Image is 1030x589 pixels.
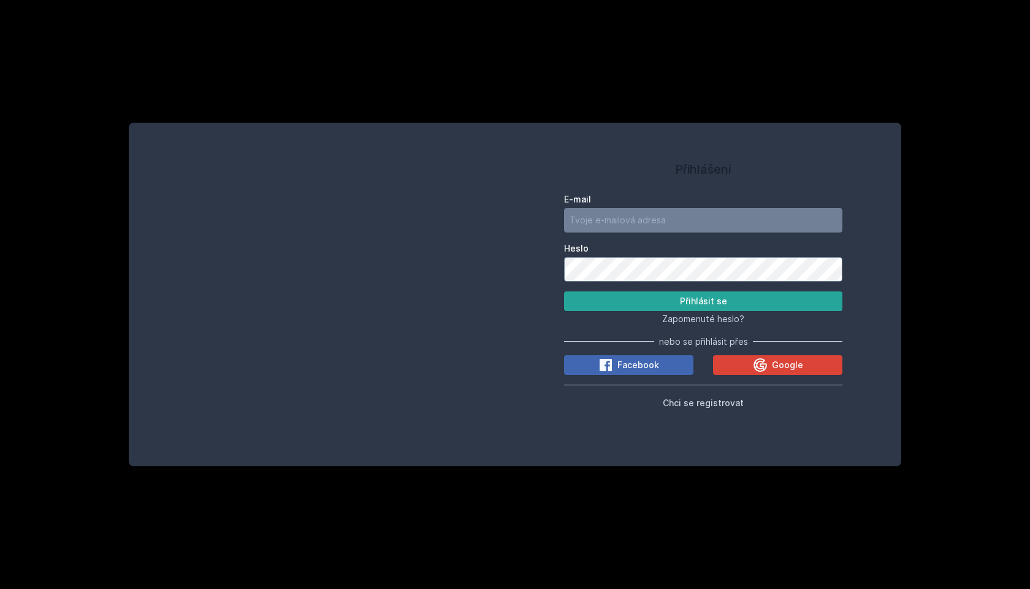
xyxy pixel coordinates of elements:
button: Přihlásit se [564,291,842,311]
label: Heslo [564,242,842,255]
label: E-mail [564,193,842,206]
span: Zapomenuté heslo? [662,314,744,324]
span: nebo se přihlásit přes [659,336,748,348]
span: Chci se registrovat [663,398,744,408]
h1: Přihlášení [564,160,842,179]
button: Facebook [564,355,693,375]
button: Google [713,355,842,375]
span: Google [772,359,803,371]
button: Chci se registrovat [663,395,744,410]
input: Tvoje e-mailová adresa [564,208,842,233]
span: Facebook [617,359,659,371]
